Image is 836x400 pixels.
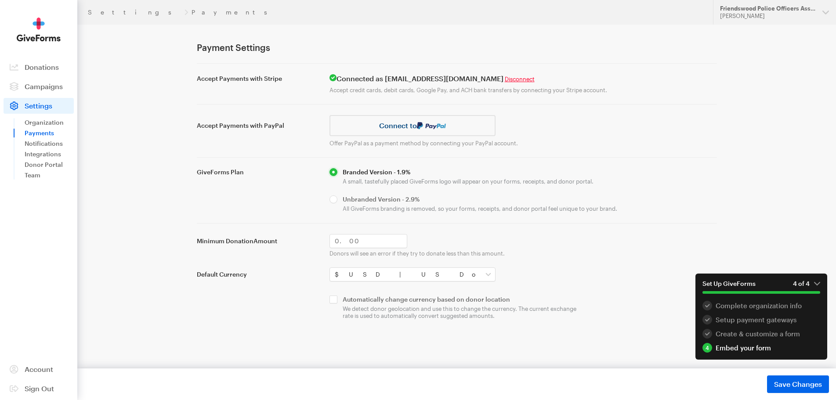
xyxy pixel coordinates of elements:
button: Set Up GiveForms4 of 4 [695,274,827,301]
div: 2 [702,315,712,324]
div: [PERSON_NAME] [720,12,815,20]
a: Payments [25,128,74,138]
div: 4 [702,343,712,353]
a: Disconnect [505,76,535,83]
div: 3 [702,329,712,339]
a: Account [4,361,74,377]
div: Embed your form [702,343,820,353]
a: Team [25,170,74,180]
h4: Connected as [EMAIL_ADDRESS][DOMAIN_NAME] [329,74,717,83]
div: Setup payment gateways [702,315,820,324]
div: Complete organization info [702,301,820,310]
a: Donor Portal [25,159,74,170]
label: Minimum Donation [197,237,319,245]
span: Settings [25,101,52,110]
a: Donations [4,59,74,75]
em: 4 of 4 [793,280,820,288]
label: Default Currency [197,270,319,278]
span: Campaigns [25,82,63,90]
p: Donors will see an error if they try to donate less than this amount. [329,250,717,257]
p: Offer PayPal as a payment method by connecting your PayPal account. [329,140,717,147]
span: Donations [25,63,59,71]
a: Notifications [25,138,74,149]
span: Sign Out [25,384,54,393]
a: Sign Out [4,381,74,396]
a: 2 Setup payment gateways [702,315,820,324]
img: GiveForms [17,18,61,42]
div: Friendswood Police Officers Association [720,5,815,12]
a: Connect to [329,115,496,136]
div: Create & customize a form [702,329,820,339]
label: GiveForms Plan [197,168,319,176]
a: Campaigns [4,79,74,94]
button: Save Changes [767,375,829,393]
a: 4 Embed your form [702,343,820,353]
span: Save Changes [774,379,822,389]
div: 1 [702,301,712,310]
img: paypal-036f5ec2d493c1c70c99b98eb3a666241af203a93f3fc3b8b64316794b4dcd3f.svg [417,122,446,129]
a: Settings [88,9,181,16]
span: Amount [253,237,277,245]
a: Integrations [25,149,74,159]
a: 1 Complete organization info [702,301,820,310]
input: 0.00 [329,234,407,248]
label: Accept Payments with Stripe [197,75,319,83]
label: Accept Payments with PayPal [197,122,319,130]
a: Settings [4,98,74,114]
h1: Payment Settings [197,42,717,53]
a: 3 Create & customize a form [702,329,820,339]
p: Accept credit cards, debit cards, Google Pay, and ACH bank transfers by connecting your Stripe ac... [329,86,717,94]
span: Account [25,365,53,373]
a: Organization [25,117,74,128]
